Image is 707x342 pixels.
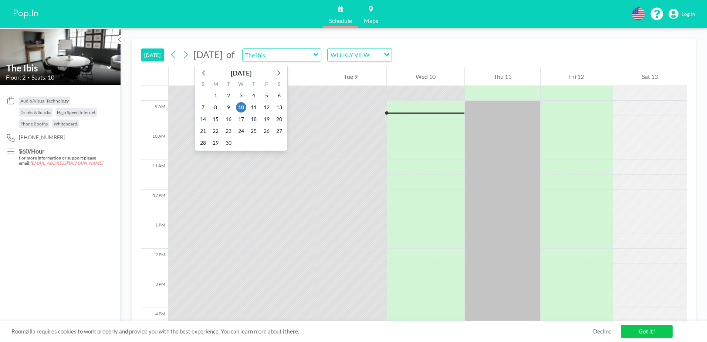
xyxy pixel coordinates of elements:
[210,102,221,113] span: Monday, September 8, 2025
[236,126,246,136] span: Wednesday, September 24, 2025
[141,249,168,278] div: 2 PM
[223,90,234,101] span: Tuesday, September 2, 2025
[261,90,272,101] span: Friday, September 5, 2025
[30,161,103,165] em: [EMAIL_ADDRESS][DOMAIN_NAME]
[231,68,251,78] div: [DATE]
[364,18,378,24] span: Maps
[235,80,247,90] div: W
[6,63,107,73] input: The Ibis
[261,114,272,124] span: Friday, September 19, 2025
[141,130,168,160] div: 10 AM
[329,18,352,24] span: Schedule
[198,138,208,148] span: Sunday, September 28, 2025
[210,126,221,136] span: Monday, September 22, 2025
[19,148,106,155] h3: $60/Hour
[223,102,234,113] span: Tuesday, September 9, 2025
[193,49,223,60] span: [DATE]
[669,9,695,19] a: Log in
[465,67,540,86] div: Thu 11
[141,308,168,338] div: 4 PM
[141,71,168,101] div: 8 AM
[328,48,392,61] div: Search for option
[210,114,221,124] span: Monday, September 15, 2025
[274,102,284,113] span: Saturday, September 13, 2025
[54,121,77,127] span: Whiteboard
[315,67,386,86] div: Tue 9
[248,90,259,101] span: Thursday, September 4, 2025
[141,219,168,249] div: 1 PM
[247,80,260,90] div: T
[329,50,371,60] span: WEEKLY VIEW
[20,110,51,115] span: Drinks & Snacks
[248,126,259,136] span: Thursday, September 25, 2025
[541,67,613,86] div: Fri 12
[260,80,273,90] div: F
[20,98,69,104] span: Audio/Visual Technology
[223,114,234,124] span: Tuesday, September 16, 2025
[273,80,285,90] div: S
[6,74,26,81] span: Floor: 2
[198,102,208,113] span: Sunday, September 7, 2025
[198,114,208,124] span: Sunday, September 14, 2025
[387,67,464,86] div: Wed 10
[31,74,54,81] span: Seats: 10
[236,114,246,124] span: Wednesday, September 17, 2025
[209,80,222,90] div: M
[621,325,673,338] a: Got it!
[19,134,65,141] span: [PHONE_NUMBER]
[223,126,234,136] span: Tuesday, September 23, 2025
[222,80,235,90] div: T
[287,328,299,335] a: here.
[210,138,221,148] span: Monday, September 29, 2025
[197,80,209,90] div: S
[141,160,168,190] div: 11 AM
[141,190,168,219] div: 12 PM
[226,49,234,60] span: of
[593,328,612,335] a: Decline
[372,50,379,60] input: Search for option
[613,67,687,86] div: Sat 13
[169,67,240,86] div: Sun 7
[236,90,246,101] span: Wednesday, September 3, 2025
[681,11,695,17] span: Log in
[210,90,221,101] span: Monday, September 1, 2025
[19,155,106,166] h5: For more information or support please email:
[141,101,168,130] div: 9 AM
[27,75,30,80] span: •
[141,278,168,308] div: 3 PM
[20,121,48,127] span: Phone Booths
[236,102,246,113] span: Wednesday, September 10, 2025
[57,110,95,115] span: High Speed Internet
[12,7,40,21] img: organization-logo
[274,114,284,124] span: Saturday, September 20, 2025
[261,102,272,113] span: Friday, September 12, 2025
[243,49,314,61] input: The Ibis
[274,126,284,136] span: Saturday, September 27, 2025
[261,126,272,136] span: Friday, September 26, 2025
[248,102,259,113] span: Thursday, September 11, 2025
[141,48,164,61] button: [DATE]
[11,328,593,335] span: Roomzilla requires cookies to work properly and provide you with the best experience. You can lea...
[274,90,284,101] span: Saturday, September 6, 2025
[198,126,208,136] span: Sunday, September 21, 2025
[223,138,234,148] span: Tuesday, September 30, 2025
[248,114,259,124] span: Thursday, September 18, 2025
